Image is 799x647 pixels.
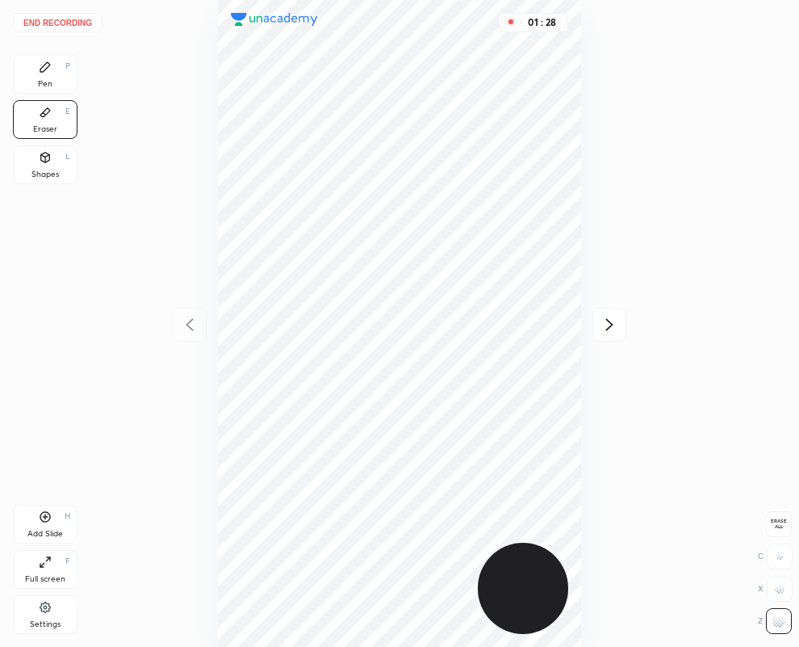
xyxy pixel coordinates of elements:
[65,557,70,565] div: F
[65,512,70,520] div: H
[231,13,318,26] img: logo.38c385cc.svg
[758,544,793,569] div: C
[65,107,70,116] div: E
[758,576,793,602] div: X
[758,608,792,634] div: Z
[65,153,70,161] div: L
[27,530,63,538] div: Add Slide
[33,125,57,133] div: Eraser
[13,13,102,32] button: End recording
[30,620,61,628] div: Settings
[38,80,52,88] div: Pen
[767,519,791,530] span: Erase all
[31,170,59,179] div: Shapes
[522,17,561,28] div: 01 : 28
[25,575,65,583] div: Full screen
[65,62,70,70] div: P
